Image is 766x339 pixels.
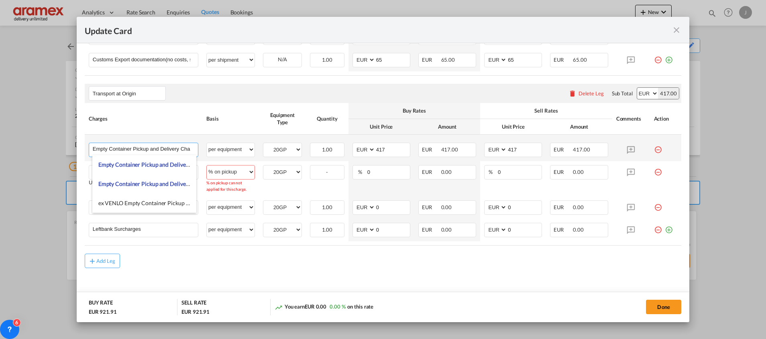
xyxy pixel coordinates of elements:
[375,201,410,213] input: 0
[672,25,681,35] md-icon: icon-close fg-AAA8AD m-0 pointer
[658,88,679,99] div: 417.00
[422,146,440,153] span: EUR
[375,53,410,65] input: 65
[89,180,198,186] div: User defined charge
[77,17,689,322] md-dialog: Update CardPort of ...
[89,308,119,315] div: EUR 921.91
[422,169,440,175] span: EUR
[507,53,542,65] input: 65
[573,204,584,210] span: 0.00
[573,146,590,153] span: 417.00
[305,303,326,310] span: EUR 0.00
[422,226,440,233] span: EUR
[484,107,608,114] div: Sell Rates
[275,303,283,311] md-icon: icon-trending-up
[579,90,604,97] div: Delete Leg
[568,89,577,97] md-icon: icon-delete
[554,146,572,153] span: EUR
[554,204,572,210] span: EUR
[358,165,362,179] div: %
[507,143,542,155] input: 417
[507,201,542,213] input: 0
[89,299,113,308] div: BUY RATE
[554,226,572,233] span: EUR
[322,204,333,210] span: 1.00
[85,254,120,268] button: Add Leg
[414,119,480,135] th: Amount
[98,200,236,206] span: ex VENLO Empty Container Pickup and Delivery Charge
[422,56,440,63] span: EUR
[573,226,584,233] span: 0.00
[88,257,96,265] md-icon: icon-plus md-link-fg s20
[654,223,662,231] md-icon: icon-minus-circle-outline red-400-fg
[375,143,410,155] input: 417
[93,143,198,155] input: Charge Name
[207,165,255,178] select: % on pickup
[89,223,198,235] md-input-container: Leftbank Surcharges
[330,303,345,310] span: 0.00 %
[85,25,672,35] div: Update Card
[263,111,302,126] div: Equipment Type
[554,56,572,63] span: EUR
[348,119,414,135] th: Unit Price
[665,223,673,231] md-icon: icon-plus-circle-outline green-400-fg
[554,169,572,175] span: EUR
[181,308,210,315] div: EUR 921.91
[489,165,493,179] div: %
[352,107,476,114] div: Buy Rates
[275,303,374,311] div: You earn on this rate
[89,143,198,155] md-input-container: Empty Container Pickup and Delivery Charge
[650,103,682,134] th: Action
[441,226,452,233] span: 0.00
[93,87,165,99] input: Leg Name
[646,300,681,314] button: Done
[568,90,604,97] button: Delete Leg
[480,119,546,135] th: Unit Price
[612,90,633,97] div: Sub Total
[310,115,344,122] div: Quantity
[375,223,410,235] input: 0
[322,56,333,63] span: 1.00
[207,201,255,214] select: per equipment
[181,299,206,308] div: SELL RATE
[573,169,584,175] span: 0.00
[206,180,247,192] span: % on pickup can not applied for this charge.
[93,53,198,65] input: Charge Name
[89,53,198,65] md-input-container: Customs Export documentation(no costs, suggested sell)
[322,226,333,233] span: 1.00
[89,201,198,213] md-input-container: Road tax
[326,169,328,175] span: -
[98,161,210,168] span: Empty Container Pickup and Delivery Charge
[367,165,410,178] input: 0
[654,143,662,151] md-icon: icon-minus-circle-outline red-400-fg
[654,53,662,61] md-icon: icon-minus-circle-outline red-400-fg
[441,169,452,175] span: 0.00
[441,56,455,63] span: 65.00
[546,119,612,135] th: Amount
[98,180,210,187] span: Empty Container Pickup and Delivery Charge
[497,165,542,178] input: 0
[206,115,255,122] div: Basis
[654,165,662,173] md-icon: icon-minus-circle-outline red-400-fg
[322,146,333,153] span: 1.00
[573,56,587,63] span: 65.00
[89,165,198,178] md-input-container: FSC
[89,115,198,122] div: Charges
[422,204,440,210] span: EUR
[207,223,255,236] select: per equipment
[507,223,542,235] input: 0
[96,258,116,263] div: Add Leg
[665,53,673,61] md-icon: icon-plus-circle-outline green-400-fg
[441,146,458,153] span: 417.00
[207,143,255,156] select: per equipment
[93,223,198,235] input: Charge Name
[263,53,302,66] div: N/A
[612,103,650,134] th: Comments
[207,53,255,66] select: per shipment
[441,204,452,210] span: 0.00
[654,200,662,208] md-icon: icon-minus-circle-outline red-400-fg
